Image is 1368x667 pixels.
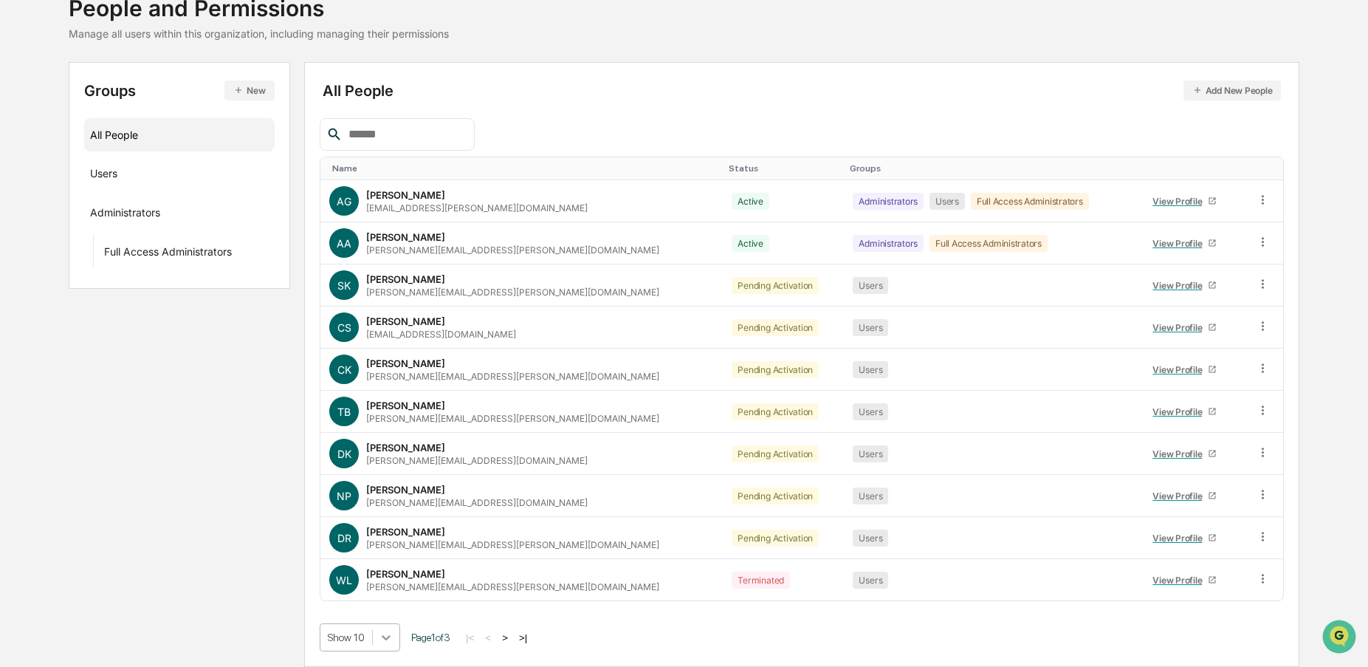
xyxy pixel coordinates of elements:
a: View Profile [1147,400,1223,423]
div: [PERSON_NAME] [366,526,445,538]
a: 🔎Data Lookup [9,208,99,235]
div: Users [853,445,888,462]
div: We're available if you need us! [50,128,187,140]
div: View Profile [1152,490,1208,502]
div: [PERSON_NAME] [366,484,445,496]
span: AA [337,237,351,250]
div: Administrators [853,235,924,252]
span: Pylon [147,250,179,261]
span: DR [337,532,351,544]
div: Pending Activation [732,530,819,547]
button: |< [461,632,478,644]
div: [PERSON_NAME][EMAIL_ADDRESS][DOMAIN_NAME] [366,455,588,466]
div: Users [90,167,117,185]
div: View Profile [1152,533,1208,544]
a: View Profile [1147,442,1223,465]
div: View Profile [1152,575,1208,586]
img: 1746055101610-c473b297-6a78-478c-a979-82029cc54cd1 [15,113,41,140]
div: View Profile [1152,196,1208,207]
div: Active [732,235,769,252]
div: [PERSON_NAME][EMAIL_ADDRESS][PERSON_NAME][DOMAIN_NAME] [366,413,659,424]
button: Start new chat [251,117,269,135]
span: SK [337,279,351,292]
div: [PERSON_NAME][EMAIL_ADDRESS][PERSON_NAME][DOMAIN_NAME] [366,244,659,256]
div: [PERSON_NAME] [366,442,445,454]
span: Preclearance [30,186,95,201]
div: 🗄️ [107,188,119,199]
a: View Profile [1147,485,1223,507]
div: [EMAIL_ADDRESS][PERSON_NAME][DOMAIN_NAME] [366,202,588,213]
div: All People [90,123,269,147]
div: Pending Activation [732,488,819,504]
div: Pending Activation [732,403,819,420]
a: View Profile [1147,527,1223,550]
span: Data Lookup [30,214,93,229]
div: Users [853,361,888,378]
button: >| [515,632,532,644]
div: Users [853,403,888,420]
button: New [224,81,274,100]
div: Terminated [732,572,790,589]
div: Administrators [90,206,160,224]
div: [PERSON_NAME][EMAIL_ADDRESS][DOMAIN_NAME] [366,497,588,508]
div: Pending Activation [732,319,819,336]
div: Toggle SortBy [1144,163,1241,174]
div: Full Access Administrators [929,235,1048,252]
div: 🔎 [15,216,27,228]
div: Active [732,193,769,210]
span: Page 1 of 3 [411,632,450,643]
div: [PERSON_NAME] [366,400,445,411]
div: Pending Activation [732,445,819,462]
div: [PERSON_NAME] [366,273,445,285]
div: [PERSON_NAME][EMAIL_ADDRESS][PERSON_NAME][DOMAIN_NAME] [366,539,659,550]
div: Toggle SortBy [332,163,717,174]
button: Add New People [1183,81,1282,100]
a: Powered byPylon [104,250,179,261]
div: Toggle SortBy [850,163,1131,174]
button: > [498,632,512,644]
div: [PERSON_NAME] [366,568,445,580]
div: View Profile [1152,364,1208,375]
div: 🖐️ [15,188,27,199]
a: View Profile [1147,190,1223,213]
span: DK [337,448,351,460]
div: Pending Activation [732,361,819,378]
div: [PERSON_NAME][EMAIL_ADDRESS][PERSON_NAME][DOMAIN_NAME] [366,581,659,592]
div: Groups [84,81,275,100]
a: View Profile [1147,232,1223,255]
div: View Profile [1152,322,1208,333]
div: [PERSON_NAME] [366,189,445,201]
div: View Profile [1152,448,1208,459]
div: Toggle SortBy [1259,163,1277,174]
a: View Profile [1147,274,1223,297]
p: How can we help? [15,31,269,55]
span: CS [337,321,351,334]
div: View Profile [1152,280,1208,291]
div: View Profile [1152,238,1208,249]
a: View Profile [1147,569,1223,592]
div: Users [853,488,888,504]
div: View Profile [1152,406,1208,417]
a: View Profile [1147,316,1223,339]
button: < [481,632,495,644]
span: TB [337,406,351,418]
div: Users [853,319,888,336]
a: 🖐️Preclearance [9,180,101,207]
div: Toggle SortBy [729,163,838,174]
div: Users [853,277,888,294]
div: Users [929,193,965,210]
div: [PERSON_NAME][EMAIL_ADDRESS][PERSON_NAME][DOMAIN_NAME] [366,371,659,382]
div: [EMAIL_ADDRESS][DOMAIN_NAME] [366,329,516,340]
span: CK [337,363,351,376]
div: All People [323,81,1281,100]
iframe: Open customer support [1321,618,1361,658]
div: Administrators [853,193,924,210]
span: WL [336,574,352,586]
div: [PERSON_NAME] [366,315,445,327]
div: [PERSON_NAME][EMAIL_ADDRESS][PERSON_NAME][DOMAIN_NAME] [366,287,659,298]
div: Manage all users within this organization, including managing their permissions [69,27,449,40]
a: 🗄️Attestations [101,180,189,207]
div: Users [853,530,888,547]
